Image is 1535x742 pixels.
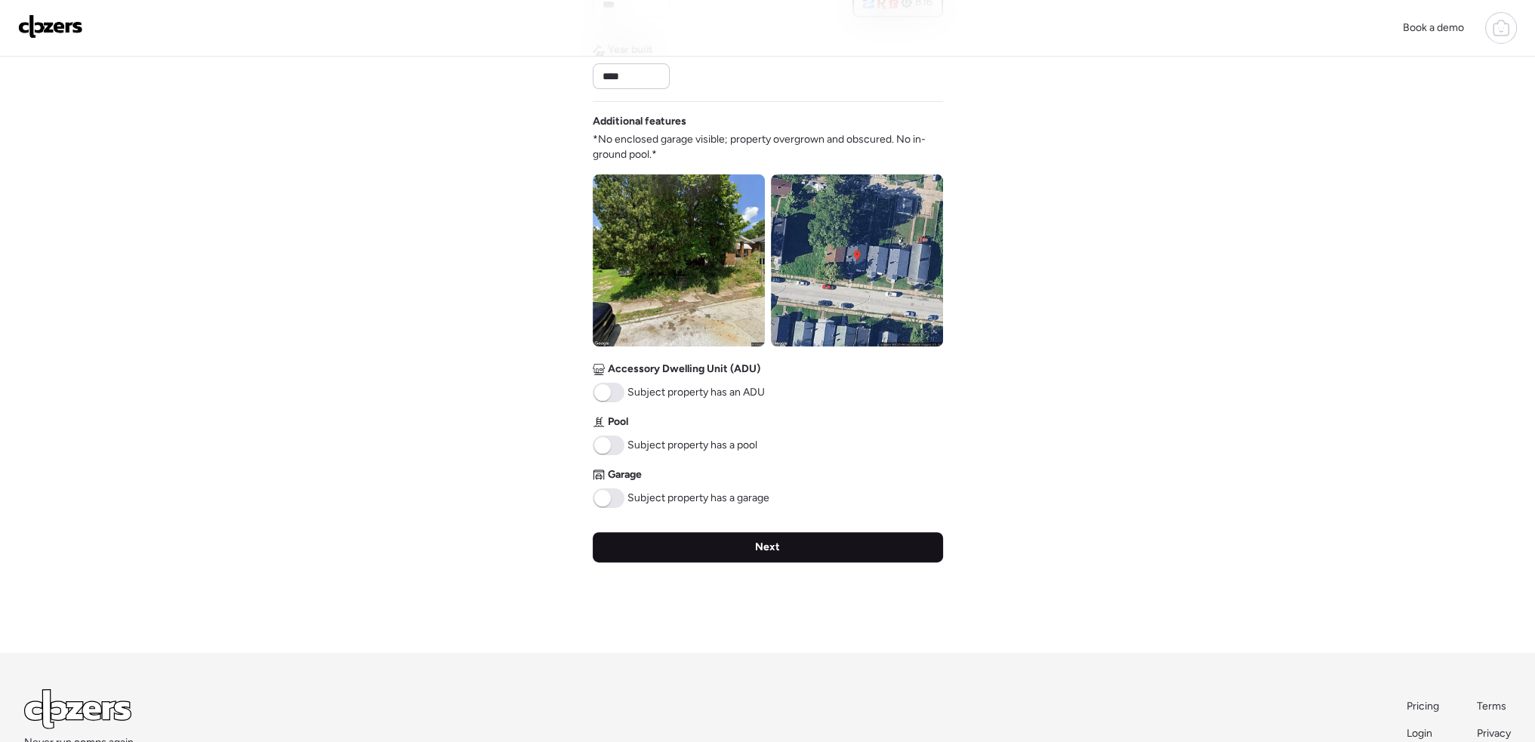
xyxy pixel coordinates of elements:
[627,491,769,506] span: Subject property has a garage
[1407,727,1432,740] span: Login
[627,385,765,400] span: Subject property has an ADU
[755,540,780,555] span: Next
[593,114,686,129] span: Additional features
[627,438,757,453] span: Subject property has a pool
[608,414,628,429] span: Pool
[1477,700,1506,713] span: Terms
[1477,726,1511,741] a: Privacy
[608,362,760,377] span: Accessory Dwelling Unit (ADU)
[1407,699,1441,714] a: Pricing
[24,689,131,729] img: Logo Light
[1403,21,1464,34] span: Book a demo
[1407,700,1439,713] span: Pricing
[18,14,83,38] img: Logo
[608,467,642,482] span: Garage
[593,132,943,162] span: *No enclosed garage visible; property overgrown and obscured. No in-ground pool.*
[1407,726,1441,741] a: Login
[1477,727,1511,740] span: Privacy
[1477,699,1511,714] a: Terms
